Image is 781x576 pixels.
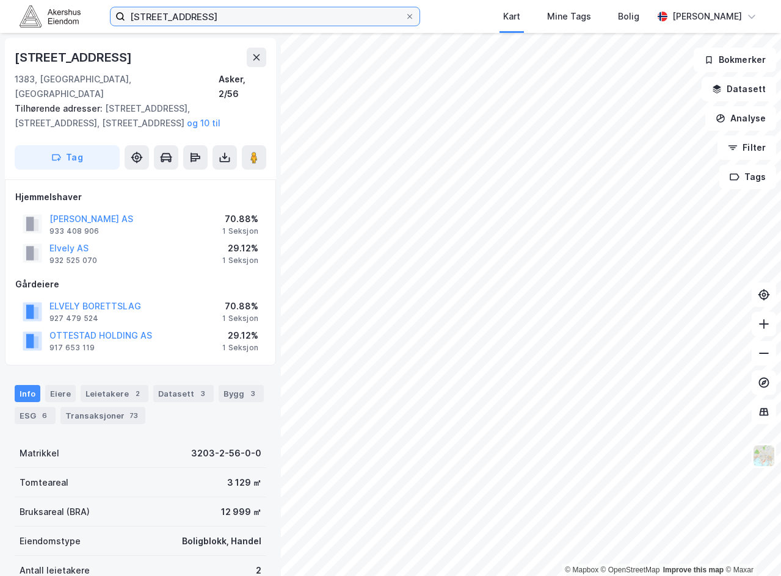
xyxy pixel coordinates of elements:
button: Filter [717,135,776,160]
a: OpenStreetMap [601,566,660,574]
div: [STREET_ADDRESS], [STREET_ADDRESS], [STREET_ADDRESS] [15,101,256,131]
div: [PERSON_NAME] [672,9,742,24]
div: Datasett [153,385,214,402]
button: Datasett [702,77,776,101]
div: Kart [503,9,520,24]
button: Tag [15,145,120,170]
div: Kontrollprogram for chat [720,517,781,576]
div: 29.12% [222,328,258,343]
button: Tags [719,165,776,189]
input: Søk på adresse, matrikkel, gårdeiere, leietakere eller personer [125,7,405,26]
div: 12 999 ㎡ [221,505,261,519]
div: 6 [38,409,51,422]
div: 927 479 524 [49,314,98,323]
div: Matrikkel [20,446,59,461]
div: Bruksareal (BRA) [20,505,90,519]
div: ESG [15,407,56,424]
div: 1 Seksjon [222,343,258,353]
div: Mine Tags [547,9,591,24]
div: 917 653 119 [49,343,95,353]
img: akershus-eiendom-logo.9091f326c980b4bce74ccdd9f866810c.svg [20,5,81,27]
div: 3 [247,387,259,400]
iframe: Chat Widget [720,517,781,576]
div: 932 525 070 [49,256,97,265]
div: 70.88% [222,212,258,226]
div: 3 [197,387,209,400]
div: 2 [131,387,143,400]
span: Tilhørende adresser: [15,103,105,113]
div: 1 Seksjon [222,256,258,265]
div: Gårdeiere [15,277,266,292]
div: Boligblokk, Handel [182,534,261,549]
div: Info [15,385,40,402]
a: Improve this map [663,566,724,574]
div: 1383, [GEOGRAPHIC_DATA], [GEOGRAPHIC_DATA] [15,72,219,101]
div: Leietakere [81,385,148,402]
a: Mapbox [565,566,598,574]
div: Eiendomstype [20,534,81,549]
div: 1 Seksjon [222,226,258,236]
div: Transaksjoner [60,407,145,424]
div: Tomteareal [20,475,68,490]
div: 73 [127,409,140,422]
div: 29.12% [222,241,258,256]
div: Eiere [45,385,76,402]
div: Bolig [618,9,639,24]
div: 1 Seksjon [222,314,258,323]
div: 70.88% [222,299,258,314]
img: Z [752,444,776,467]
button: Analyse [705,106,776,131]
button: Bokmerker [694,48,776,72]
div: Hjemmelshaver [15,190,266,204]
div: 3 129 ㎡ [227,475,261,490]
div: 933 408 906 [49,226,99,236]
div: [STREET_ADDRESS] [15,48,134,67]
div: Bygg [219,385,264,402]
div: Asker, 2/56 [219,72,266,101]
div: 3203-2-56-0-0 [191,446,261,461]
